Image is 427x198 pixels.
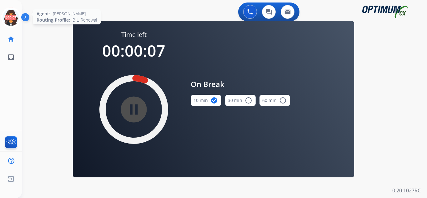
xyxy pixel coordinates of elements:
mat-icon: home [7,35,15,43]
span: Time left [121,30,147,39]
p: 0.20.1027RC [392,187,421,194]
span: Routing Profile: [37,17,70,23]
span: Agent: [37,11,50,17]
span: On Break [191,79,290,90]
mat-icon: radio_button_unchecked [245,97,252,104]
mat-icon: check_circle [210,97,218,104]
span: BIL_Renewal [73,17,97,23]
mat-icon: radio_button_unchecked [279,97,287,104]
span: 00:00:07 [102,40,165,61]
span: [PERSON_NAME] [53,11,86,17]
button: 30 min [225,95,256,106]
mat-icon: inbox [7,53,15,61]
mat-icon: pause_circle_filled [130,106,138,113]
button: 60 min [259,95,290,106]
button: 10 min [191,95,221,106]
